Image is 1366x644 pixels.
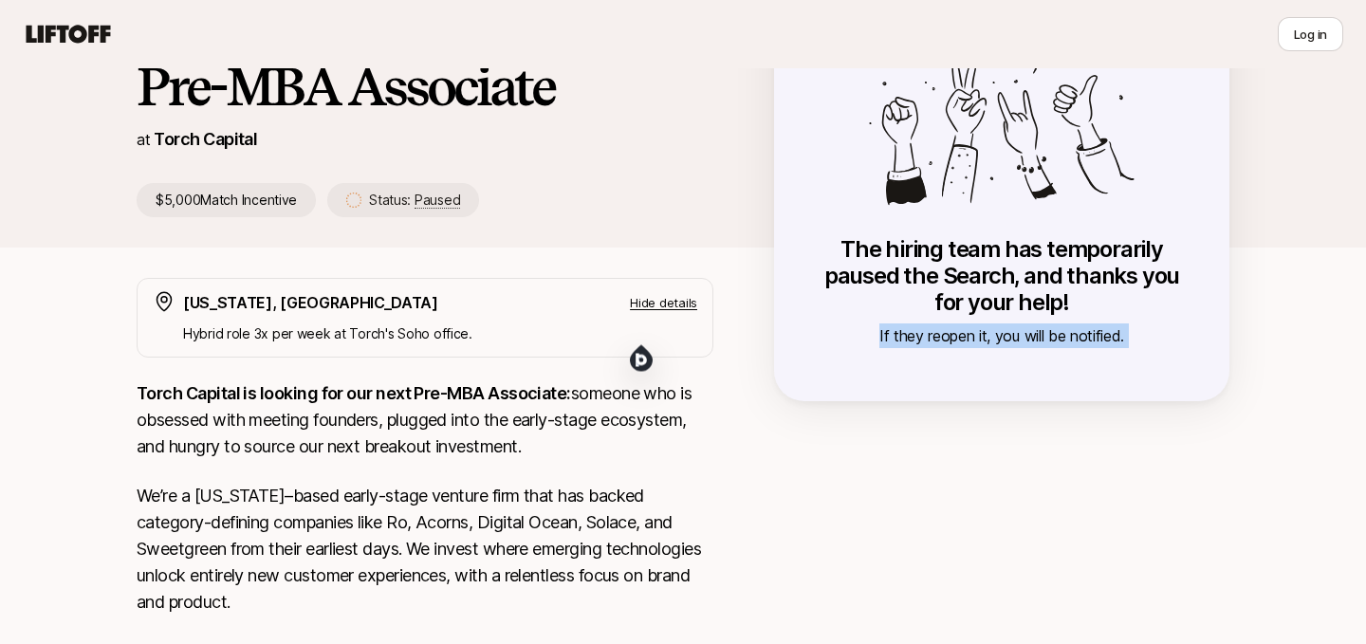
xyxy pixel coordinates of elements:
strong: Torch Capital is looking for our next Pre-MBA Associate: [137,383,571,403]
a: Torch Capital [154,129,257,149]
p: The hiring team has temporarily paused the Search, and thanks you for your help! [812,236,1191,316]
p: We’re a [US_STATE]–based early-stage venture firm that has backed category-defining companies lik... [137,483,713,616]
span: Paused [415,192,460,209]
p: Status: [369,189,460,212]
p: If they reopen it, you will be notified. [812,323,1191,348]
h1: Pre-MBA Associate [137,58,713,115]
p: [US_STATE], [GEOGRAPHIC_DATA] [183,290,438,315]
p: Hide details [630,293,697,312]
p: at [137,127,150,152]
p: Hybrid role 3x per week at Torch's Soho office. [183,322,697,345]
p: someone who is obsessed with meeting founders, plugged into the early-stage ecosystem, and hungry... [137,380,713,460]
button: Log in [1278,17,1343,51]
p: $5,000 Match Incentive [137,183,316,217]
